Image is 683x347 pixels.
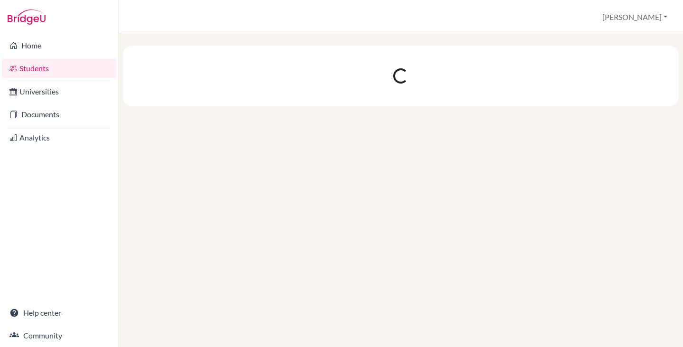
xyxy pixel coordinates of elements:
[2,128,116,147] a: Analytics
[2,326,116,345] a: Community
[2,82,116,101] a: Universities
[2,105,116,124] a: Documents
[8,9,46,25] img: Bridge-U
[2,59,116,78] a: Students
[2,36,116,55] a: Home
[2,303,116,322] a: Help center
[598,8,672,26] button: [PERSON_NAME]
